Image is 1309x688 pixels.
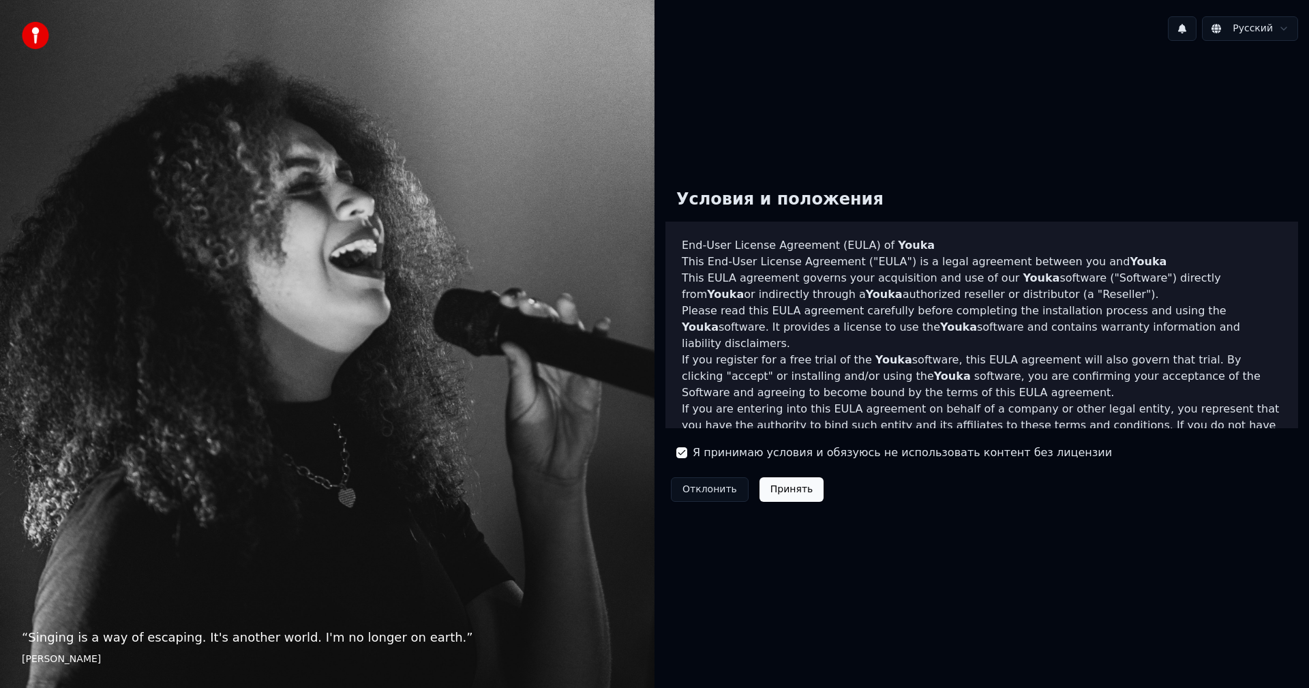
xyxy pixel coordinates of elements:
[682,303,1282,352] p: Please read this EULA agreement carefully before completing the installation process and using th...
[682,352,1282,401] p: If you register for a free trial of the software, this EULA agreement will also govern that trial...
[682,320,719,333] span: Youka
[934,370,971,383] span: Youka
[665,178,894,222] div: Условия и положения
[22,628,633,647] p: “ Singing is a way of escaping. It's another world. I'm no longer on earth. ”
[22,22,49,49] img: youka
[875,353,912,366] span: Youka
[866,288,903,301] span: Youka
[707,288,744,301] span: Youka
[759,477,824,502] button: Принять
[682,270,1282,303] p: This EULA agreement governs your acquisition and use of our software ("Software") directly from o...
[898,239,935,252] span: Youka
[1130,255,1167,268] span: Youka
[693,445,1112,461] label: Я принимаю условия и обязуюсь не использовать контент без лицензии
[671,477,749,502] button: Отклонить
[940,320,977,333] span: Youka
[682,254,1282,270] p: This End-User License Agreement ("EULA") is a legal agreement between you and
[22,653,633,666] footer: [PERSON_NAME]
[682,401,1282,466] p: If you are entering into this EULA agreement on behalf of a company or other legal entity, you re...
[1023,271,1059,284] span: Youka
[682,237,1282,254] h3: End-User License Agreement (EULA) of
